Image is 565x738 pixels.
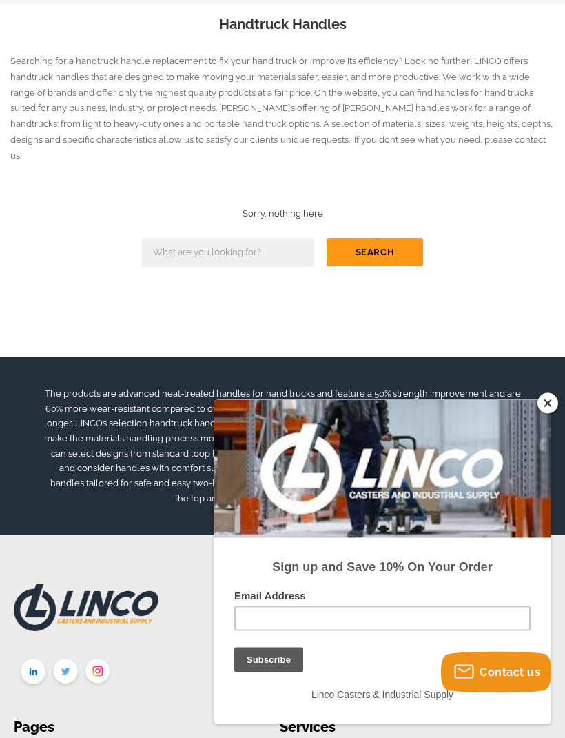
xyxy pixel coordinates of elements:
[50,463,515,503] span: We also offer dolly handles tailored for safe and easy two-handed operations. Handles for hand tr...
[21,190,317,206] label: Email Address
[17,657,50,691] img: linkedin.png
[10,208,555,221] h2: Sorry, nothing here
[537,393,558,414] button: Close
[59,160,278,174] strong: Sign up and Save 10% On Your Order
[98,289,240,300] span: Linco Casters & Industrial Supply
[82,657,114,690] img: instagram.png
[21,15,544,35] h1: Handtruck Handles
[480,666,540,679] span: Contact us
[21,248,90,272] input: Subscribe
[44,389,522,474] span: The products are advanced heat-treated handles for hand trucks and feature a 50% strength improve...
[327,239,423,267] button: Search
[441,652,551,693] button: Contact us
[14,585,158,632] img: LINCO CASTERS & INDUSTRIAL SUPPLY
[50,657,82,690] img: twitter.png
[142,239,314,268] input: What are you looking for?
[10,54,555,164] p: Searching for a handtruck handle replacement to fix your hand truck or improve its efficiency? Lo...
